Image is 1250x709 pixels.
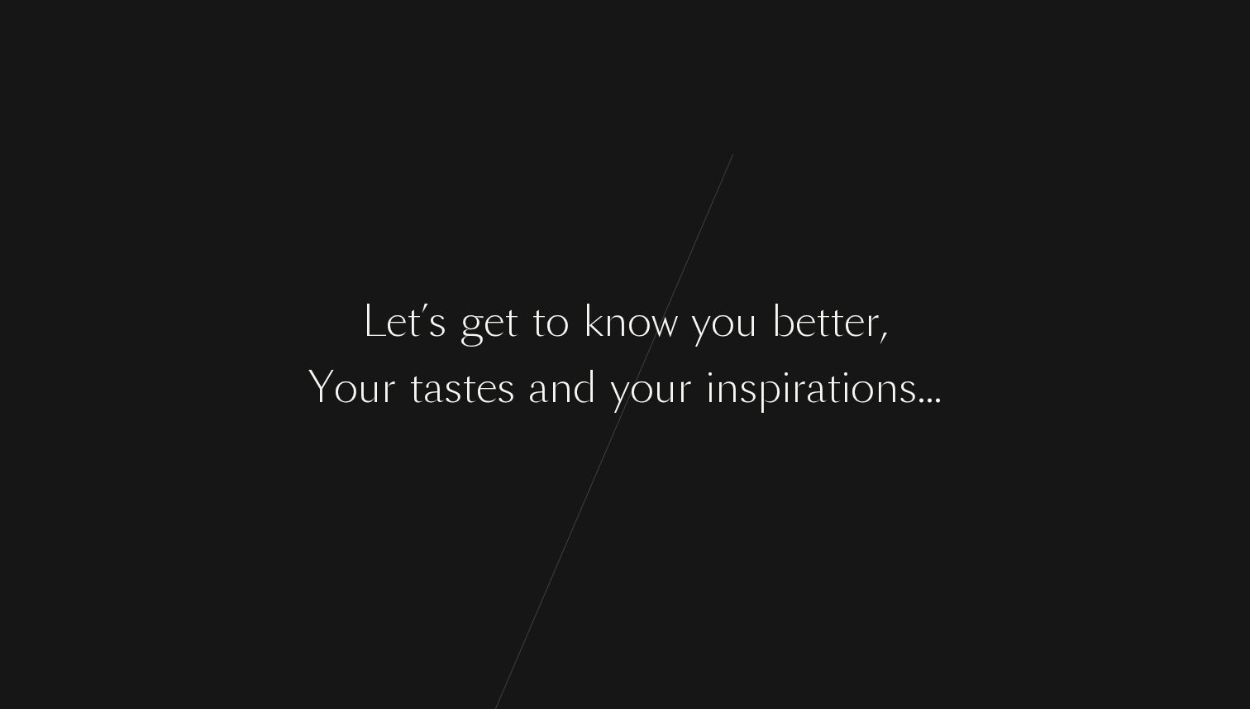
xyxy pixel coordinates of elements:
div: r [677,357,692,419]
div: L [362,290,386,352]
div: r [865,290,880,352]
div: i [705,357,715,419]
div: y [691,290,711,352]
div: t [816,290,830,352]
div: o [627,290,651,352]
div: . [917,357,925,419]
div: n [875,357,899,419]
div: ’ [421,290,428,352]
div: i [841,357,851,419]
div: s [739,357,757,419]
div: k [583,290,604,352]
div: e [386,290,407,352]
div: g [460,290,484,352]
div: y [610,357,630,419]
div: s [428,290,446,352]
div: t [830,290,844,352]
div: u [654,357,677,419]
div: r [381,357,396,419]
div: r [791,357,806,419]
div: o [711,290,735,352]
div: u [735,290,758,352]
div: o [546,290,570,352]
div: . [925,357,933,419]
div: t [827,357,841,419]
div: t [407,290,421,352]
div: n [604,290,627,352]
div: e [476,357,497,419]
div: i [781,357,791,419]
div: e [484,290,504,352]
div: n [549,357,573,419]
div: t [504,290,518,352]
div: s [497,357,515,419]
div: t [462,357,476,419]
div: n [715,357,739,419]
div: t [532,290,546,352]
div: p [757,357,781,419]
div: . [933,357,942,419]
div: o [630,357,654,419]
div: w [651,290,678,352]
div: , [880,290,888,352]
div: s [899,357,917,419]
div: e [795,290,816,352]
div: s [444,357,462,419]
div: b [771,290,795,352]
div: Y [308,357,334,419]
div: d [573,357,597,419]
div: o [334,357,358,419]
div: a [423,357,444,419]
div: u [358,357,381,419]
div: e [844,290,865,352]
div: a [806,357,827,419]
div: o [851,357,875,419]
div: a [528,357,549,419]
div: t [409,357,423,419]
